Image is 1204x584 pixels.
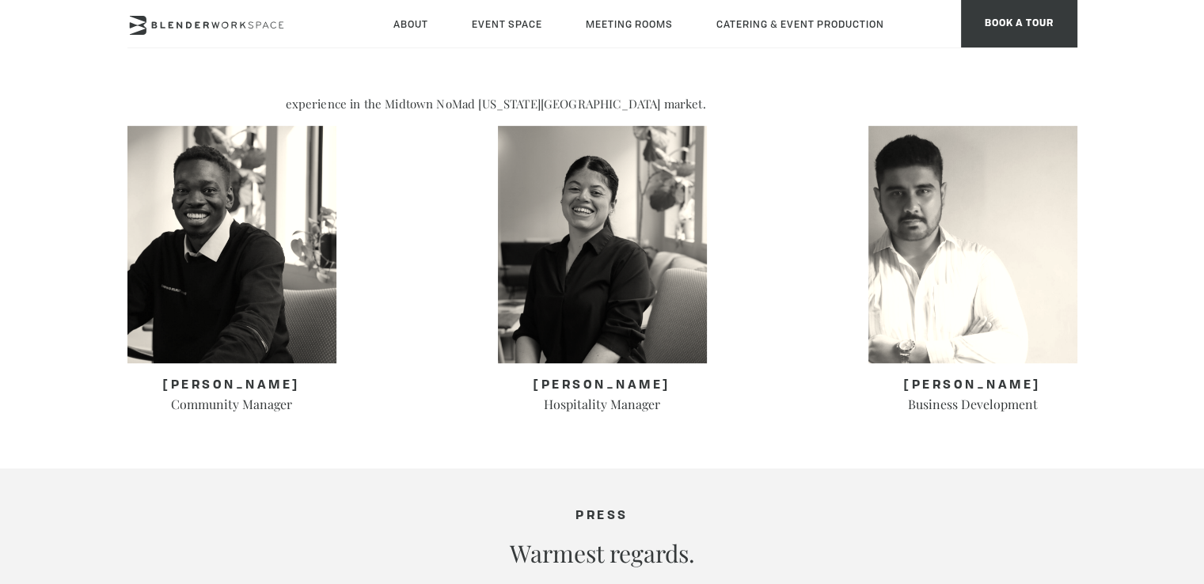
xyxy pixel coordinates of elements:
[868,397,1077,411] h4: Business Development
[404,539,800,567] h2: Warmest regards.
[127,397,336,411] h4: Community Manager
[498,379,707,392] h3: [PERSON_NAME]
[575,510,629,522] span: PRESS
[498,397,707,411] h4: Hospitality Manager
[868,379,1077,392] h3: [PERSON_NAME]
[127,379,336,392] h3: [PERSON_NAME]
